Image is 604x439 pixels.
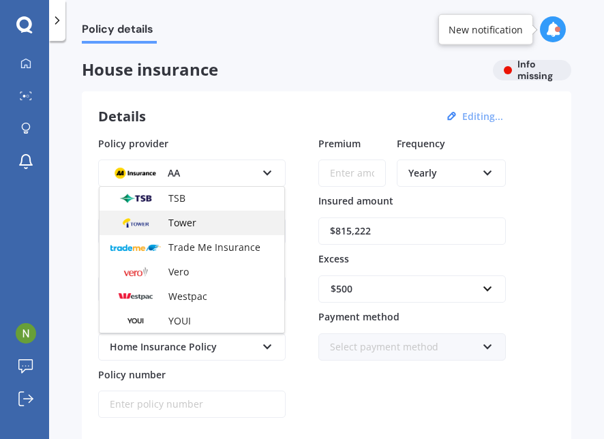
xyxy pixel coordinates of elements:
span: Insured amount [318,194,393,207]
span: Trade Me Insurance [168,241,260,254]
input: Enter amount [318,217,506,245]
h3: Details [98,108,146,125]
img: AA.webp [110,164,160,183]
img: ACg8ocKQ66-LgL8ZPEjm_YFCWJ8N42Jo60llt3wlK3kgvNDyGcHo1g=s96-c [16,323,36,344]
button: Editing... [458,110,507,123]
span: Payment method [318,310,399,323]
span: Tower [168,216,196,229]
div: New notification [449,22,523,36]
span: Westpac [168,290,207,303]
div: Home Insurance Policy [110,339,256,354]
span: Excess [318,252,349,265]
span: Policy number [98,367,166,380]
div: $500 [331,282,477,297]
div: Yearly [408,166,477,181]
div: Select payment method [330,339,477,354]
span: Insured address [98,252,173,265]
span: House insurance [82,60,482,80]
span: TSB [168,192,185,205]
img: Tower.webp [110,213,161,232]
img: Tsb.png [110,189,161,208]
span: Policy type [98,310,150,323]
input: Enter policy number [98,391,286,418]
span: Policy details [82,22,157,41]
div: AA [110,166,256,181]
img: Vero.png [110,262,161,282]
img: Trademe.webp [110,238,161,257]
span: YOUI [168,314,191,327]
input: Enter amount [318,160,386,187]
img: Wespac.png [110,287,161,306]
span: Premium [318,136,361,149]
span: Policy provider [98,136,168,149]
input: Enter address [98,275,286,303]
span: Vero [168,265,189,278]
span: Frequency [397,136,445,149]
img: Youi.png [110,312,161,331]
span: Renewal date [98,194,161,207]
